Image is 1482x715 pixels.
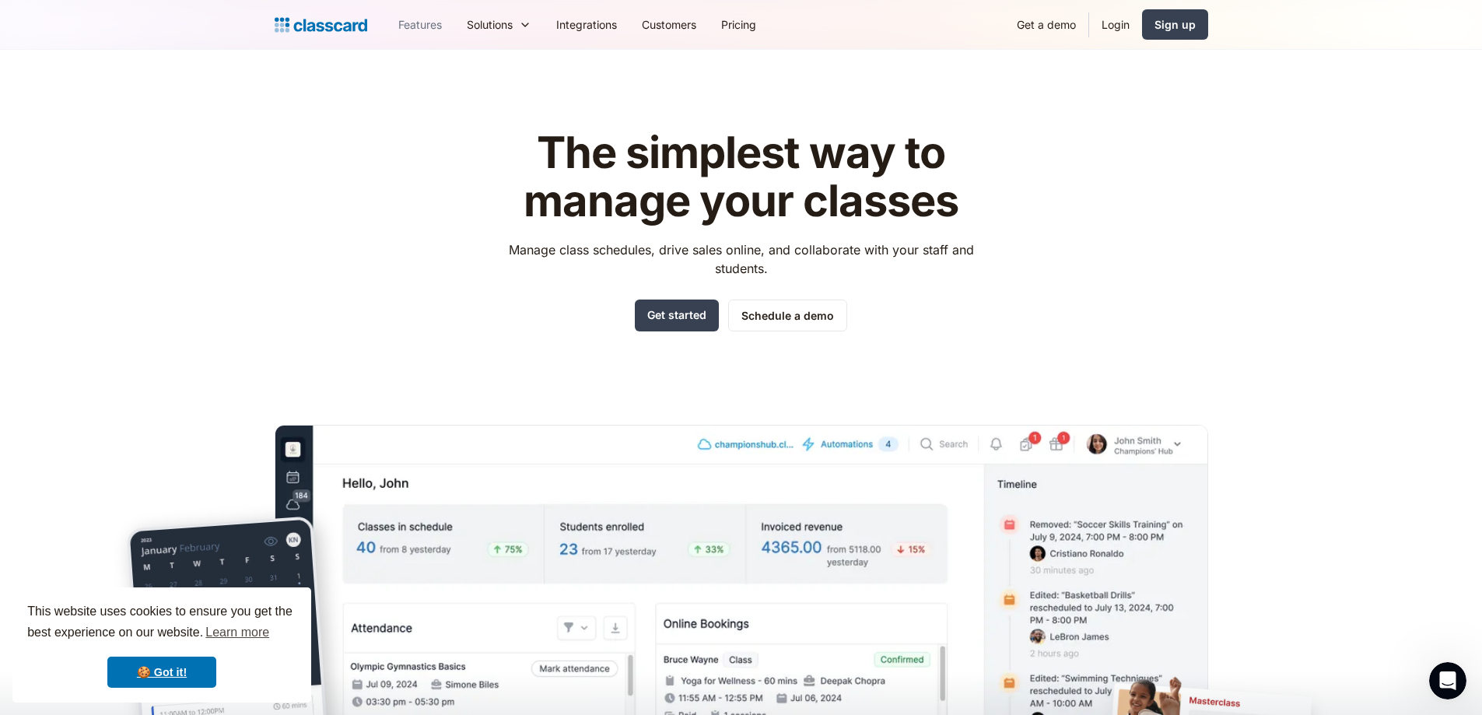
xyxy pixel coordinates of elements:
[544,7,629,42] a: Integrations
[386,7,454,42] a: Features
[467,16,513,33] div: Solutions
[1154,16,1196,33] div: Sign up
[203,621,272,644] a: learn more about cookies
[275,14,367,36] a: Logo
[107,657,216,688] a: dismiss cookie message
[1142,9,1208,40] a: Sign up
[1004,7,1088,42] a: Get a demo
[27,602,296,644] span: This website uses cookies to ensure you get the best experience on our website.
[1429,662,1466,699] iframe: Intercom live chat
[12,587,311,703] div: cookieconsent
[629,7,709,42] a: Customers
[1089,7,1142,42] a: Login
[454,7,544,42] div: Solutions
[709,7,769,42] a: Pricing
